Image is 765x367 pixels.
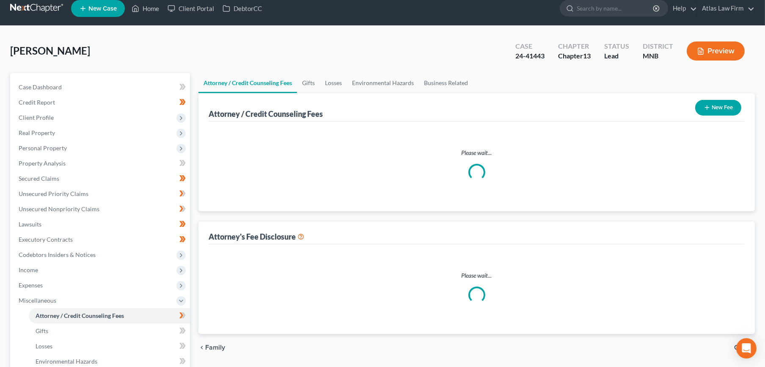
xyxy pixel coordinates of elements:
[215,271,738,280] p: Please wait...
[12,156,190,171] a: Property Analysis
[643,51,673,61] div: MNB
[515,41,545,51] div: Case
[687,41,745,61] button: Preview
[127,1,163,16] a: Home
[19,144,67,152] span: Personal Property
[643,41,673,51] div: District
[218,1,266,16] a: DebtorCC
[297,73,320,93] a: Gifts
[12,171,190,186] a: Secured Claims
[205,344,225,351] span: Family
[198,73,297,93] a: Attorney / Credit Counseling Fees
[36,342,52,350] span: Losses
[19,190,88,197] span: Unsecured Priority Claims
[10,44,90,57] span: [PERSON_NAME]
[558,41,591,51] div: Chapter
[577,0,654,16] input: Search by name...
[198,344,225,351] button: chevron_left Family
[515,51,545,61] div: 24-41443
[558,51,591,61] div: Chapter
[29,339,190,354] a: Losses
[736,338,757,359] div: Open Intercom Messenger
[36,327,48,334] span: Gifts
[163,1,218,16] a: Client Portal
[19,160,66,167] span: Property Analysis
[19,129,55,136] span: Real Property
[12,95,190,110] a: Credit Report
[604,51,629,61] div: Lead
[12,186,190,201] a: Unsecured Priority Claims
[698,1,754,16] a: Atlas Law Firm
[12,217,190,232] a: Lawsuits
[320,73,347,93] a: Losses
[12,232,190,247] a: Executory Contracts
[215,149,738,157] p: Please wait...
[29,308,190,323] a: Attorney / Credit Counseling Fees
[19,83,62,91] span: Case Dashboard
[734,344,748,351] span: Gifts
[19,221,41,228] span: Lawsuits
[29,323,190,339] a: Gifts
[19,266,38,273] span: Income
[19,205,99,212] span: Unsecured Nonpriority Claims
[12,80,190,95] a: Case Dashboard
[19,297,56,304] span: Miscellaneous
[198,344,205,351] i: chevron_left
[669,1,697,16] a: Help
[209,109,323,119] div: Attorney / Credit Counseling Fees
[19,99,55,106] span: Credit Report
[19,175,59,182] span: Secured Claims
[19,114,54,121] span: Client Profile
[19,281,43,289] span: Expenses
[19,236,73,243] span: Executory Contracts
[209,232,304,242] div: Attorney's Fee Disclosure
[583,52,591,60] span: 13
[19,251,96,258] span: Codebtors Insiders & Notices
[88,6,117,12] span: New Case
[419,73,473,93] a: Business Related
[695,100,741,116] button: New Fee
[36,358,97,365] span: Environmental Hazards
[36,312,124,319] span: Attorney / Credit Counseling Fees
[734,344,755,351] button: Gifts chevron_right
[12,201,190,217] a: Unsecured Nonpriority Claims
[604,41,629,51] div: Status
[347,73,419,93] a: Environmental Hazards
